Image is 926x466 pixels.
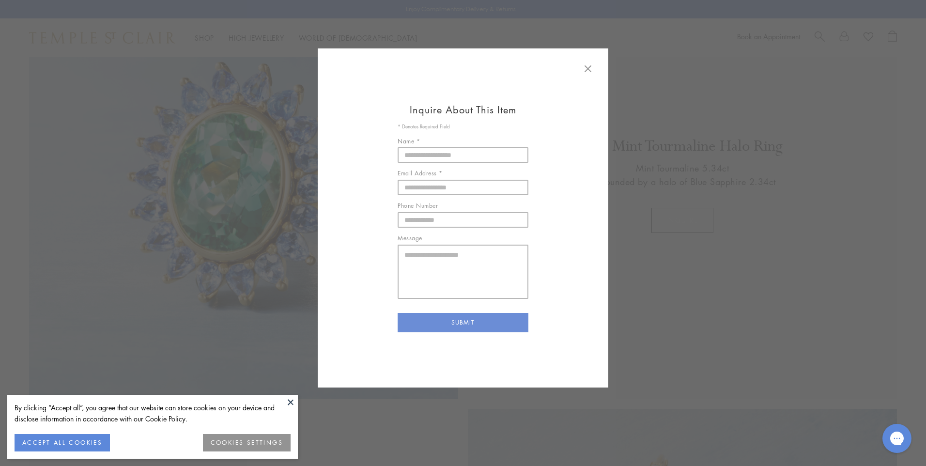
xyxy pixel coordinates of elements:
[15,434,110,451] button: ACCEPT ALL COOKIES
[398,123,528,131] p: * Denotes Required Field
[15,402,291,424] div: By clicking “Accept all”, you agree that our website can store cookies on your device and disclos...
[398,201,528,211] label: Phone Number
[878,420,916,456] iframe: Gorgias live chat messenger
[332,104,594,115] h1: Inquire About This Item
[203,434,291,451] button: COOKIES SETTINGS
[398,233,528,243] label: Message
[398,137,528,146] label: Name *
[398,313,528,332] button: SUBMIT
[398,169,528,178] label: Email Address *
